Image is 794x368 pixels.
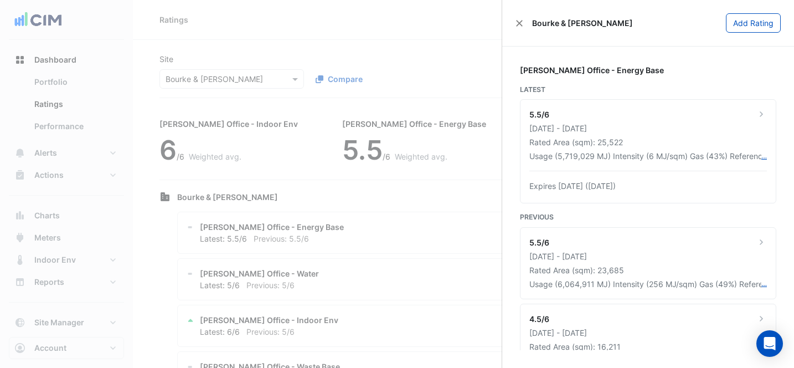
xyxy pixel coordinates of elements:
span: Bourke & [PERSON_NAME] [532,17,633,29]
div: 5.5/6 [529,109,549,120]
div: Usage (5,719,029 MJ) Intensity (6 MJ/sqm) Gas (43%) Reference (OF42023) PremiseID (P0707) [529,150,761,162]
div: Expires [DATE] ([DATE]) [529,180,767,192]
div: Latest [520,85,776,95]
div: [PERSON_NAME] Office - Energy Base [520,64,776,76]
div: [DATE] - [DATE] [529,122,767,134]
button: … [761,150,767,162]
div: Previous [520,212,776,222]
div: 5.5/6 [529,237,549,248]
button: Close [515,19,523,27]
div: Rated Area (sqm): 16,211 [529,341,767,352]
button: … [761,278,767,290]
div: Rated Area (sqm): 23,685 [529,264,767,276]
div: 4.5/6 [529,313,549,325]
div: [DATE] - [DATE] [529,251,767,262]
div: Open Intercom Messenger [756,330,783,357]
button: Add Rating [726,13,781,33]
div: Usage (6,064,911 MJ) Intensity (256 MJ/sqm) Gas (49%) Reference (N69126) PremiseID (P0707) [529,278,761,290]
div: [DATE] - [DATE] [529,327,767,339]
div: Rated Area (sqm): 25,522 [529,136,767,148]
